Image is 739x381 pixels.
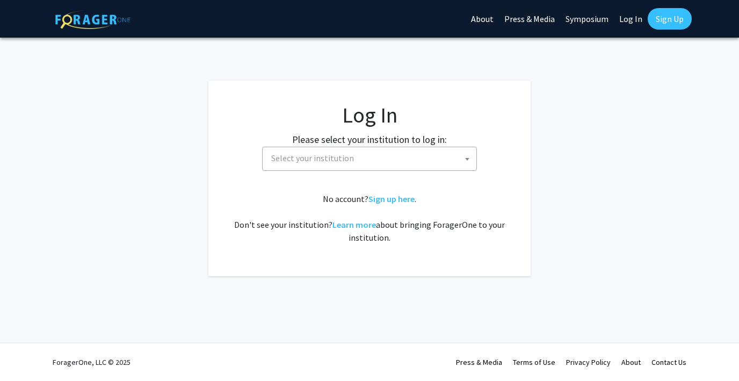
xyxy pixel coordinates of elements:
[651,357,686,367] a: Contact Us
[271,153,354,163] span: Select your institution
[332,219,376,230] a: Learn more about bringing ForagerOne to your institution
[230,102,509,128] h1: Log In
[230,192,509,244] div: No account? . Don't see your institution? about bringing ForagerOne to your institution.
[53,343,131,381] div: ForagerOne, LLC © 2025
[621,357,641,367] a: About
[566,357,611,367] a: Privacy Policy
[513,357,555,367] a: Terms of Use
[456,357,502,367] a: Press & Media
[55,10,131,29] img: ForagerOne Logo
[292,132,447,147] label: Please select your institution to log in:
[267,147,476,169] span: Select your institution
[368,193,415,204] a: Sign up here
[262,147,477,171] span: Select your institution
[648,8,692,30] a: Sign Up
